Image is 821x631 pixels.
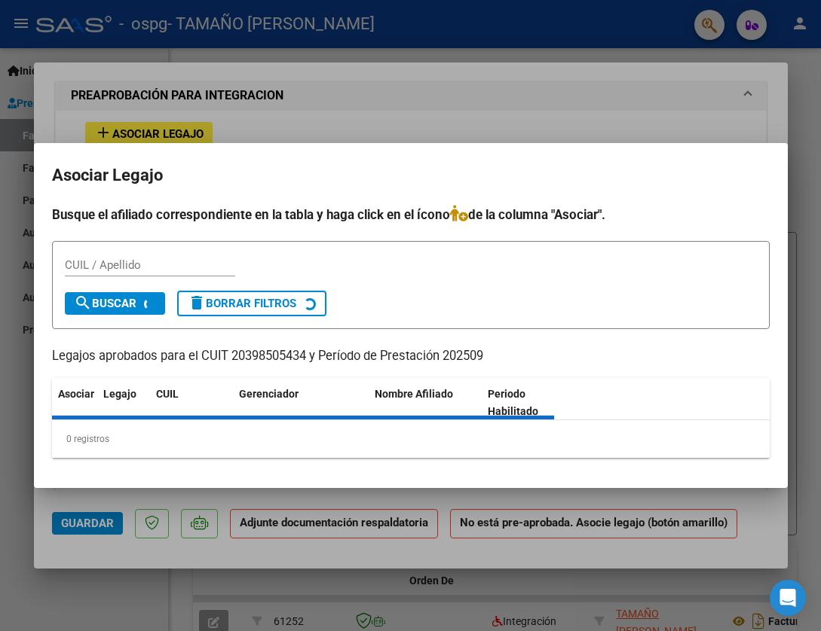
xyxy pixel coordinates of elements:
[482,378,584,428] datatable-header-cell: Periodo Habilitado
[103,388,136,400] span: Legajo
[488,388,538,417] span: Periodo Habilitado
[369,378,482,428] datatable-header-cell: Nombre Afiliado
[52,205,770,224] h4: Busque el afiliado correspondiente en la tabla y haga click en el ícono de la columna "Asociar".
[52,420,770,458] div: 0 registros
[188,297,296,310] span: Borrar Filtros
[770,580,806,616] div: Open Intercom Messenger
[58,388,94,400] span: Asociar
[375,388,453,400] span: Nombre Afiliado
[74,297,136,310] span: Buscar
[156,388,179,400] span: CUIL
[239,388,299,400] span: Gerenciador
[65,292,165,315] button: Buscar
[52,378,97,428] datatable-header-cell: Asociar
[233,378,369,428] datatable-header-cell: Gerenciador
[97,378,150,428] datatable-header-cell: Legajo
[52,161,770,190] h2: Asociar Legajo
[74,294,92,312] mat-icon: search
[150,378,233,428] datatable-header-cell: CUIL
[188,294,206,312] mat-icon: delete
[177,291,326,316] button: Borrar Filtros
[52,347,770,366] p: Legajos aprobados para el CUIT 20398505434 y Período de Prestación 202509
